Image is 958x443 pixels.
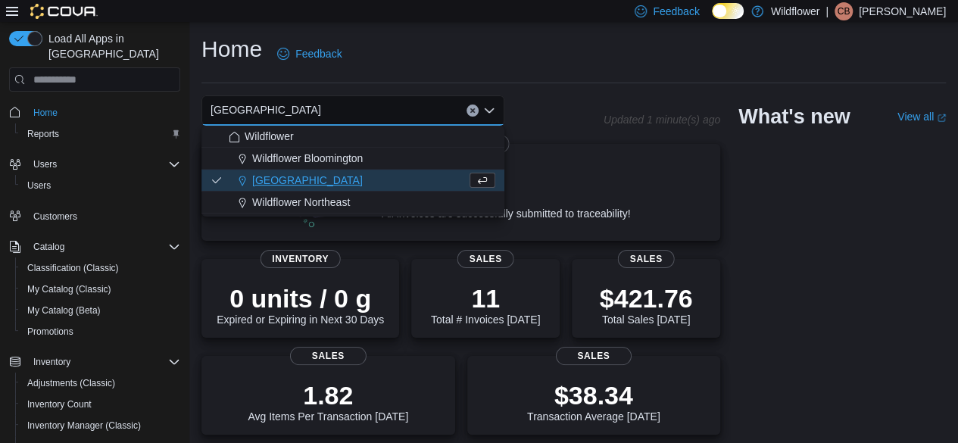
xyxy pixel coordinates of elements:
[21,323,180,341] span: Promotions
[33,356,70,368] span: Inventory
[201,126,504,214] div: Choose from the following options
[21,301,180,320] span: My Catalog (Beta)
[217,283,384,326] div: Expired or Expiring in Next 30 Days
[604,114,720,126] p: Updated 1 minute(s) ago
[33,241,64,253] span: Catalog
[248,380,408,410] p: 1.82
[15,123,186,145] button: Reports
[27,420,141,432] span: Inventory Manager (Classic)
[457,250,514,268] span: Sales
[21,176,180,195] span: Users
[937,114,946,123] svg: External link
[252,151,363,166] span: Wildflower Bloomington
[27,262,119,274] span: Classification (Classic)
[21,280,180,298] span: My Catalog (Classic)
[201,170,504,192] button: [GEOGRAPHIC_DATA]
[15,300,186,321] button: My Catalog (Beta)
[30,4,98,19] img: Cova
[201,34,262,64] h1: Home
[838,2,850,20] span: CB
[295,46,342,61] span: Feedback
[15,257,186,279] button: Classification (Classic)
[21,416,147,435] a: Inventory Manager (Classic)
[33,107,58,119] span: Home
[201,126,504,148] button: Wildflower
[27,238,70,256] button: Catalog
[217,283,384,314] p: 0 units / 0 g
[21,416,180,435] span: Inventory Manager (Classic)
[21,395,98,413] a: Inventory Count
[618,250,675,268] span: Sales
[556,347,632,365] span: Sales
[21,395,180,413] span: Inventory Count
[27,377,115,389] span: Adjustments (Classic)
[42,31,180,61] span: Load All Apps in [GEOGRAPHIC_DATA]
[260,250,341,268] span: Inventory
[738,105,850,129] h2: What's new
[15,279,186,300] button: My Catalog (Classic)
[21,259,180,277] span: Classification (Classic)
[248,380,408,423] div: Avg Items Per Transaction [DATE]
[382,177,630,220] div: All invoices are successfully submitted to traceability!
[712,3,744,19] input: Dark Mode
[825,2,828,20] p: |
[27,304,101,317] span: My Catalog (Beta)
[3,154,186,175] button: Users
[15,415,186,436] button: Inventory Manager (Classic)
[21,259,125,277] a: Classification (Classic)
[3,101,186,123] button: Home
[201,192,504,214] button: Wildflower Northeast
[712,19,713,20] span: Dark Mode
[21,280,117,298] a: My Catalog (Classic)
[33,158,57,170] span: Users
[21,374,180,392] span: Adjustments (Classic)
[27,128,59,140] span: Reports
[27,238,180,256] span: Catalog
[21,176,57,195] a: Users
[3,351,186,373] button: Inventory
[15,175,186,196] button: Users
[33,211,77,223] span: Customers
[382,177,630,207] p: 0
[27,104,64,122] a: Home
[15,321,186,342] button: Promotions
[27,102,180,121] span: Home
[653,4,699,19] span: Feedback
[21,301,107,320] a: My Catalog (Beta)
[21,125,65,143] a: Reports
[15,373,186,394] button: Adjustments (Classic)
[27,353,180,371] span: Inventory
[600,283,693,314] p: $421.76
[527,380,660,423] div: Transaction Average [DATE]
[15,394,186,415] button: Inventory Count
[527,380,660,410] p: $38.34
[27,398,92,410] span: Inventory Count
[201,148,504,170] button: Wildflower Bloomington
[21,323,80,341] a: Promotions
[859,2,946,20] p: [PERSON_NAME]
[27,207,83,226] a: Customers
[252,195,350,210] span: Wildflower Northeast
[431,283,540,314] p: 11
[21,125,180,143] span: Reports
[897,111,946,123] a: View allExternal link
[431,283,540,326] div: Total # Invoices [DATE]
[3,205,186,227] button: Customers
[211,101,321,119] span: [GEOGRAPHIC_DATA]
[27,207,180,226] span: Customers
[3,236,186,257] button: Catalog
[483,105,495,117] button: Close list of options
[271,39,348,69] a: Feedback
[290,347,366,365] span: Sales
[245,129,294,144] span: Wildflower
[27,155,63,173] button: Users
[27,155,180,173] span: Users
[600,283,693,326] div: Total Sales [DATE]
[835,2,853,20] div: Crystale Bernander
[27,326,73,338] span: Promotions
[467,105,479,117] button: Clear input
[21,374,121,392] a: Adjustments (Classic)
[27,179,51,192] span: Users
[27,353,76,371] button: Inventory
[27,283,111,295] span: My Catalog (Classic)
